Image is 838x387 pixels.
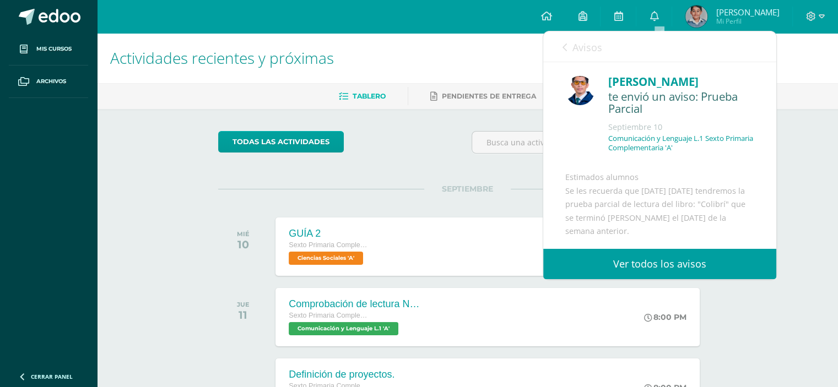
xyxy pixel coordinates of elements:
[237,230,250,238] div: MIÉ
[9,33,88,66] a: Mis cursos
[339,88,386,105] a: Tablero
[289,252,363,265] span: Ciencias Sociales 'A'
[430,88,536,105] a: Pendientes de entrega
[237,301,250,308] div: JUE
[442,92,536,100] span: Pendientes de entrega
[572,41,602,54] span: Avisos
[289,322,398,335] span: Comunicación y Lenguaje L.1 'A'
[289,298,421,310] div: Comprobación de lectura No.3 (Parcial).
[9,66,88,98] a: Archivos
[716,7,779,18] span: [PERSON_NAME]
[608,73,754,90] div: [PERSON_NAME]
[36,45,72,53] span: Mis cursos
[237,238,250,251] div: 10
[472,132,716,153] input: Busca una actividad próxima aquí...
[565,76,594,105] img: 059ccfba660c78d33e1d6e9d5a6a4bb6.png
[608,122,754,133] div: Septiembre 10
[353,92,386,100] span: Tablero
[36,77,66,86] span: Archivos
[31,373,73,380] span: Cerrar panel
[608,90,754,116] div: te envió un aviso: Prueba Parcial
[110,47,334,68] span: Actividades recientes y próximas
[716,17,779,26] span: Mi Perfil
[685,6,707,28] img: 1a12fdcced84ae4f98aa9b4244db07b1.png
[289,241,371,249] span: Sexto Primaria Complementaria
[644,312,686,322] div: 8:00 PM
[424,184,511,194] span: SEPTIEMBRE
[543,249,776,279] a: Ver todos los avisos
[289,228,371,239] div: GUÍA 2
[289,312,371,319] span: Sexto Primaria Complementaria
[237,308,250,321] div: 11
[608,134,754,152] p: Comunicación y Lenguaje L.1 Sexto Primaria Complementaria 'A'
[218,131,344,152] a: todas las Actividades
[289,369,394,380] div: Definición de proyectos.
